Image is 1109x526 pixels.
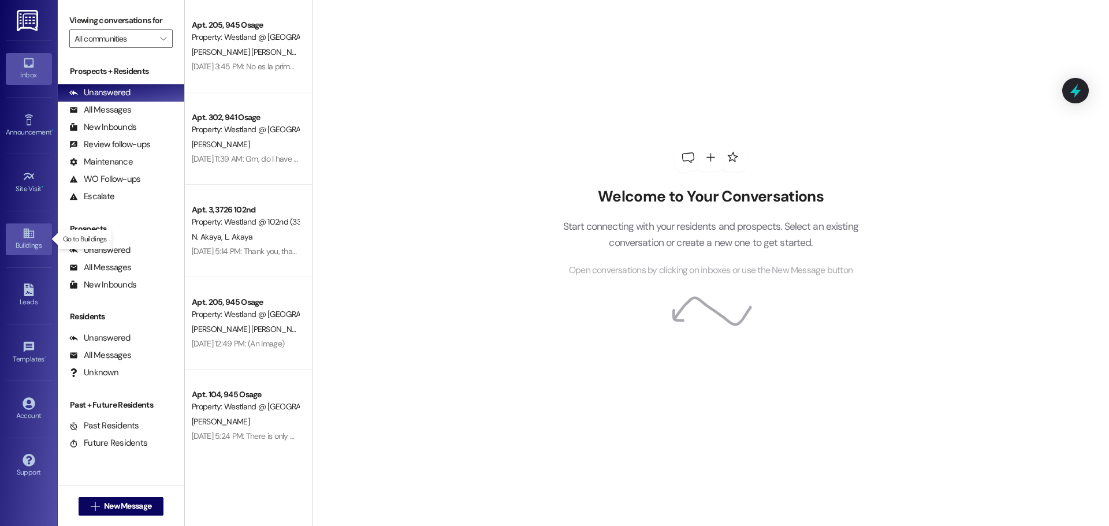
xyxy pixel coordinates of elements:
a: Leads [6,280,52,311]
a: Buildings [6,223,52,255]
div: Unanswered [69,332,131,344]
button: New Message [79,497,164,516]
div: Apt. 302, 941 Osage [192,111,299,124]
div: [DATE] 3:45 PM: No es la primera vez que lo hacen ya he avisado otras veces [192,61,449,72]
div: Property: Westland @ [GEOGRAPHIC_DATA] (3291) [192,124,299,136]
span: • [42,183,43,191]
div: All Messages [69,104,131,116]
input: All communities [75,29,154,48]
a: Account [6,394,52,425]
a: Templates • [6,337,52,368]
div: Apt. 205, 945 Osage [192,19,299,31]
div: Unknown [69,367,118,379]
div: Past Residents [69,420,139,432]
div: Prospects + Residents [58,65,184,77]
div: Property: Westland @ [GEOGRAPHIC_DATA] (3291) [192,308,299,320]
p: Go to Buildings [63,234,107,244]
div: [DATE] 5:24 PM: There is only one washer working on the 945 side. It has been like this since thi... [192,431,561,441]
a: Inbox [6,53,52,84]
a: Support [6,450,52,482]
label: Viewing conversations for [69,12,173,29]
div: All Messages [69,349,131,361]
div: WO Follow-ups [69,173,140,185]
span: New Message [104,500,151,512]
span: [PERSON_NAME] [PERSON_NAME] [192,324,309,334]
div: Review follow-ups [69,139,150,151]
div: New Inbounds [69,279,136,291]
div: [DATE] 12:49 PM: (An Image) [192,338,284,349]
h2: Welcome to Your Conversations [545,188,876,206]
span: • [44,353,46,361]
i:  [160,34,166,43]
div: Property: Westland @ 102nd (3307) [192,216,299,228]
div: Past + Future Residents [58,399,184,411]
a: Site Visit • [6,167,52,198]
div: Property: Westland @ [GEOGRAPHIC_DATA] (3291) [192,401,299,413]
div: Property: Westland @ [GEOGRAPHIC_DATA] (3291) [192,31,299,43]
div: Apt. 205, 945 Osage [192,296,299,308]
span: L. Akaya [225,232,252,242]
div: Future Residents [69,437,147,449]
div: Apt. 104, 945 Osage [192,389,299,401]
div: [DATE] 5:14 PM: Thank you, that is the person that we let park in our space property. I will let ... [192,246,558,256]
span: [PERSON_NAME] [PERSON_NAME] [192,47,309,57]
div: All Messages [69,262,131,274]
i:  [91,502,99,511]
div: Apt. 3, 3726 102nd [192,204,299,216]
img: ResiDesk Logo [17,10,40,31]
div: Maintenance [69,156,133,168]
span: [PERSON_NAME] [192,416,250,427]
span: [PERSON_NAME] [192,139,250,150]
div: Unanswered [69,244,131,256]
div: Prospects [58,223,184,235]
p: Start connecting with your residents and prospects. Select an existing conversation or create a n... [545,218,876,251]
div: [DATE] 11:39 AM: Gm, do I have a package in your office? It was delivered [DATE]? This is [PERSON... [192,154,579,164]
div: Unanswered [69,87,131,99]
div: New Inbounds [69,121,136,133]
span: • [51,126,53,135]
div: Escalate [69,191,114,203]
span: Open conversations by clicking on inboxes or use the New Message button [569,263,853,278]
div: Residents [58,311,184,323]
span: N. Akaya [192,232,225,242]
